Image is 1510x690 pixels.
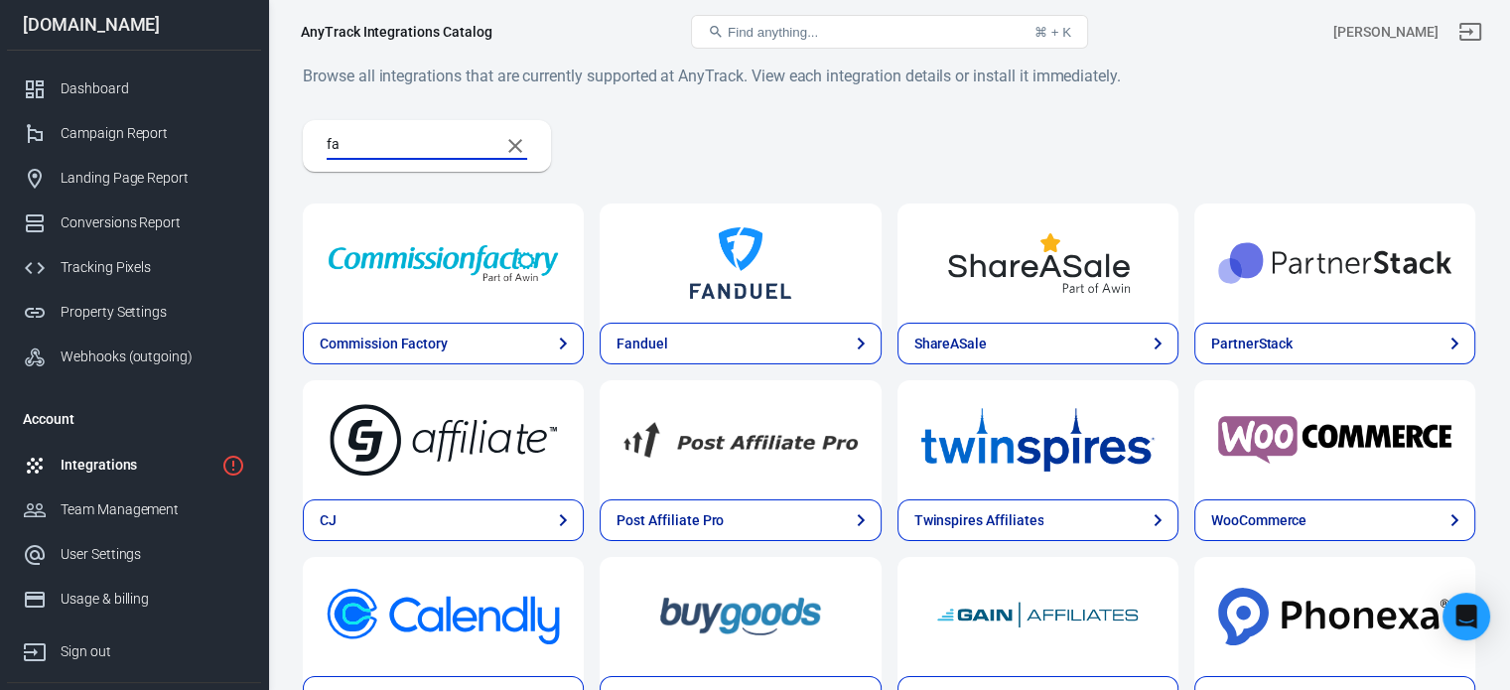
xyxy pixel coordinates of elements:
[301,22,492,42] div: AnyTrack Integrations Catalog
[1034,25,1071,40] div: ⌘ + K
[61,641,245,662] div: Sign out
[61,455,213,476] div: Integrations
[61,499,245,520] div: Team Management
[303,64,1475,88] h6: Browse all integrations that are currently supported at AnyTrack. View each integration details o...
[1194,499,1475,541] a: WooCommerce
[623,581,857,652] img: BuyGoods
[921,581,1155,652] img: GainAffiliates
[320,334,448,354] div: Commission Factory
[7,577,261,621] a: Usage & billing
[897,380,1178,499] a: Twinspires Affiliates
[897,557,1178,676] a: GainAffiliates
[7,111,261,156] a: Campaign Report
[7,621,261,674] a: Sign out
[303,499,584,541] a: CJ
[491,122,539,170] button: Clear Search
[623,404,857,476] img: Post Affiliate Pro
[600,380,881,499] a: Post Affiliate Pro
[1194,557,1475,676] a: Phonexa
[320,510,337,531] div: CJ
[61,544,245,565] div: User Settings
[61,346,245,367] div: Webhooks (outgoing)
[327,404,560,476] img: CJ
[303,557,584,676] a: Calendly
[7,67,261,111] a: Dashboard
[600,557,881,676] a: BuyGoods
[1218,404,1451,476] img: WooCommerce
[897,499,1178,541] a: Twinspires Affiliates
[61,78,245,99] div: Dashboard
[1442,593,1490,640] div: Open Intercom Messenger
[1218,227,1451,299] img: PartnerStack
[691,15,1088,49] button: Find anything...⌘ + K
[7,16,261,34] div: [DOMAIN_NAME]
[61,212,245,233] div: Conversions Report
[617,334,668,354] div: Fanduel
[921,227,1155,299] img: ShareASale
[7,487,261,532] a: Team Management
[7,395,261,443] li: Account
[914,510,1044,531] div: Twinspires Affiliates
[327,581,560,652] img: Calendly
[914,334,988,354] div: ShareASale
[303,323,584,364] a: Commission Factory
[7,532,261,577] a: User Settings
[897,204,1178,323] a: ShareASale
[1194,323,1475,364] a: PartnerStack
[1446,8,1494,56] a: Sign out
[7,156,261,201] a: Landing Page Report
[617,510,724,531] div: Post Affiliate Pro
[7,335,261,379] a: Webhooks (outgoing)
[61,302,245,323] div: Property Settings
[61,589,245,610] div: Usage & billing
[1194,380,1475,499] a: WooCommerce
[7,245,261,290] a: Tracking Pixels
[897,323,1178,364] a: ShareASale
[1211,510,1306,531] div: WooCommerce
[61,123,245,144] div: Campaign Report
[221,454,245,478] svg: 1 networks not verified yet
[921,404,1155,476] img: Twinspires Affiliates
[600,499,881,541] a: Post Affiliate Pro
[7,201,261,245] a: Conversions Report
[327,133,483,159] input: Search...
[327,227,560,299] img: Commission Factory
[303,204,584,323] a: Commission Factory
[303,380,584,499] a: CJ
[7,443,261,487] a: Integrations
[623,227,857,299] img: Fanduel
[1211,334,1293,354] div: PartnerStack
[1218,581,1451,652] img: Phonexa
[728,25,818,40] span: Find anything...
[1333,22,1439,43] div: Account id: TDMpudQw
[600,204,881,323] a: Fanduel
[600,323,881,364] a: Fanduel
[61,257,245,278] div: Tracking Pixels
[1194,204,1475,323] a: PartnerStack
[61,168,245,189] div: Landing Page Report
[7,290,261,335] a: Property Settings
